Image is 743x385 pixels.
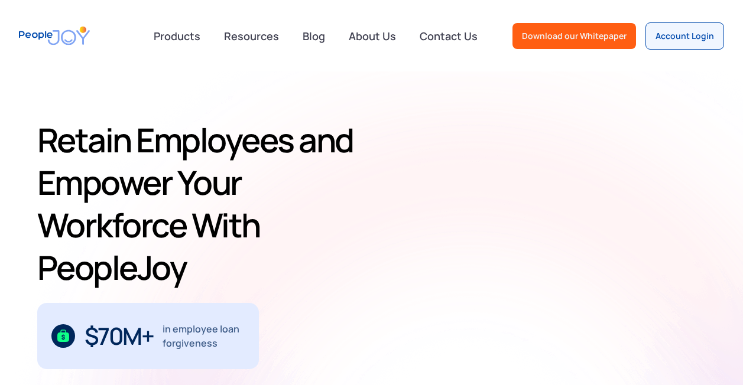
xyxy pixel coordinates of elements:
div: in employee loan forgiveness [163,322,245,350]
div: Account Login [656,30,714,42]
div: 1 / 3 [37,303,259,369]
a: Download our Whitepaper [512,23,636,49]
a: Contact Us [413,23,485,49]
a: Account Login [645,22,724,50]
a: About Us [342,23,403,49]
a: Blog [296,23,332,49]
div: Download our Whitepaper [522,30,627,42]
h1: Retain Employees and Empower Your Workforce With PeopleJoy [37,119,380,289]
a: Resources [217,23,286,49]
div: $70M+ [85,327,154,345]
